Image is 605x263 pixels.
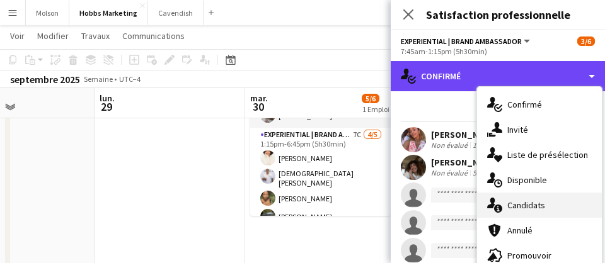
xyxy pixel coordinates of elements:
div: Confirmé [391,61,605,91]
div: 1 Emploi [362,104,389,114]
span: 5/6 [362,94,379,103]
span: Confirmé [507,99,542,110]
a: Modifier [32,28,74,44]
span: Candidats [507,199,545,211]
div: Non évalué [431,140,470,150]
span: Communications [122,30,185,42]
a: Travaux [76,28,115,44]
div: Non évalué [431,168,470,178]
span: lun. [100,92,115,104]
span: Promouvoir [507,250,551,261]
span: Travaux [81,30,110,42]
span: Invité [507,124,528,135]
div: 10.2km [470,140,498,150]
div: 585.3km [470,168,502,178]
div: 7:45am-1:15pm (5h30min) [401,47,595,56]
span: Voir [10,30,25,42]
app-job-card: 11:45am-7:45pm (8h)5/6Benefiber | Square [GEOGRAPHIC_DATA][PERSON_NAME] MTL Square [GEOGRAPHIC_DA... [250,30,391,216]
span: mar. [250,92,268,104]
span: Experiential | Brand Ambassador [401,36,522,46]
button: Molson [26,1,69,25]
span: Liste de présélection [507,149,588,160]
button: Hobbs Marketing [69,1,148,25]
div: [PERSON_NAME] [431,129,526,140]
span: Disponible [507,174,547,186]
button: Cavendish [148,1,204,25]
span: Semaine 39 [83,74,114,93]
div: [PERSON_NAME] [431,157,529,168]
a: Communications [117,28,190,44]
span: 29 [98,99,115,114]
app-card-role: Experiential | Brand Ambassador7C4/51:15pm-6:45pm (5h30min)[PERSON_NAME][DEMOGRAPHIC_DATA][PERSON... [250,128,391,247]
h3: Satisfaction professionnelle [391,6,605,23]
button: Experiential | Brand Ambassador [401,36,532,46]
span: Modifier [37,30,69,42]
span: 3/6 [577,36,595,46]
div: septembre 2025 [10,73,80,86]
span: Annulé [507,225,533,236]
div: UTC−4 [119,74,141,84]
a: Voir [5,28,30,44]
span: 30 [248,99,268,114]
